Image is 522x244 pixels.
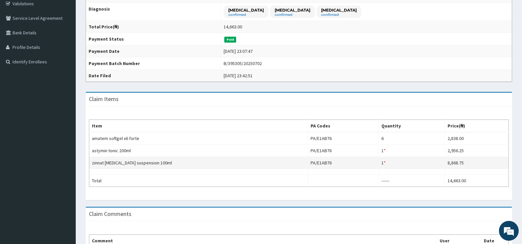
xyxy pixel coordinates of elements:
[378,157,445,169] td: 1
[38,77,91,144] span: We're online!
[89,96,119,102] h3: Claim Items
[228,7,264,13] p: [MEDICAL_DATA]
[445,120,509,132] th: Price(₦)
[445,132,509,145] td: 2,838.00
[224,23,242,30] div: 14,663.00
[275,13,310,17] small: confirmed
[86,57,221,70] th: Payment Batch Number
[89,157,308,169] td: zinnat [MEDICAL_DATA] suspension 100ml
[445,157,509,169] td: 8,868.75
[108,3,124,19] div: Minimize live chat window
[308,145,378,157] td: PA/E1AB76
[3,169,125,192] textarea: Type your message and hit 'Enter'
[86,45,221,57] th: Payment Date
[224,72,253,79] div: [DATE] 23:42:51
[89,145,308,157] td: astymin tonic 200ml
[308,132,378,145] td: PA/E1AB76
[86,70,221,82] th: Date Filed
[321,13,357,17] small: confirmed
[89,211,131,217] h3: Claim Comments
[378,145,445,157] td: 1
[308,120,378,132] th: PA Codes
[224,37,236,43] span: Paid
[378,132,445,145] td: 6
[445,175,509,187] td: 14,663.00
[224,48,253,54] div: [DATE] 23:07:47
[86,21,221,33] th: Total Price(₦)
[378,120,445,132] th: Quantity
[89,175,308,187] td: Total
[321,7,357,13] p: [MEDICAL_DATA]
[224,60,262,67] div: B/395305/20250702
[89,120,308,132] th: Item
[89,132,308,145] td: amatem softgel x6 forte
[34,37,111,46] div: Chat with us now
[378,175,445,187] td: ------
[445,145,509,157] td: 2,956.25
[86,33,221,45] th: Payment Status
[228,13,264,17] small: confirmed
[12,33,27,50] img: d_794563401_company_1708531726252_794563401
[86,3,221,21] th: Diagnosis
[275,7,310,13] p: [MEDICAL_DATA]
[308,157,378,169] td: PA/E1AB76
